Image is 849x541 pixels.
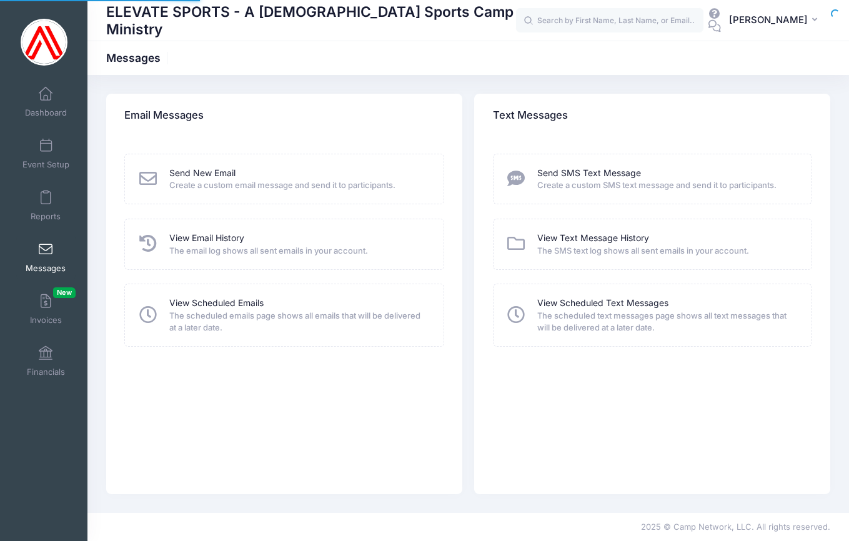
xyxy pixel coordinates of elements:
span: Create a custom SMS text message and send it to participants. [537,179,795,192]
a: Reports [16,184,76,227]
h4: Text Messages [493,98,568,134]
a: View Email History [169,232,244,245]
span: Invoices [30,315,62,325]
input: Search by First Name, Last Name, or Email... [516,8,703,33]
span: New [53,287,76,298]
a: Financials [16,339,76,383]
a: InvoicesNew [16,287,76,331]
a: View Scheduled Emails [169,297,264,310]
span: [PERSON_NAME] [729,13,808,27]
span: Messages [26,263,66,274]
span: The email log shows all sent emails in your account. [169,245,427,257]
a: Messages [16,236,76,279]
h1: ELEVATE SPORTS - A [DEMOGRAPHIC_DATA] Sports Camp Ministry [106,1,516,39]
span: Event Setup [22,159,69,170]
span: Reports [31,211,61,222]
span: Dashboard [25,107,67,118]
a: View Scheduled Text Messages [537,297,668,310]
img: ELEVATE SPORTS - A Christian Sports Camp Ministry [21,19,67,66]
a: Send New Email [169,167,236,180]
span: The SMS text log shows all sent emails in your account. [537,245,795,257]
h1: Messages [106,51,171,64]
button: [PERSON_NAME] [721,6,830,35]
span: Create a custom email message and send it to participants. [169,179,427,192]
a: Event Setup [16,132,76,176]
span: 2025 © Camp Network, LLC. All rights reserved. [641,522,830,532]
span: The scheduled text messages page shows all text messages that will be delivered at a later date. [537,310,795,334]
a: Dashboard [16,80,76,124]
a: Send SMS Text Message [537,167,641,180]
span: The scheduled emails page shows all emails that will be delivered at a later date. [169,310,427,334]
span: Financials [27,367,65,377]
a: View Text Message History [537,232,649,245]
h4: Email Messages [124,98,204,134]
